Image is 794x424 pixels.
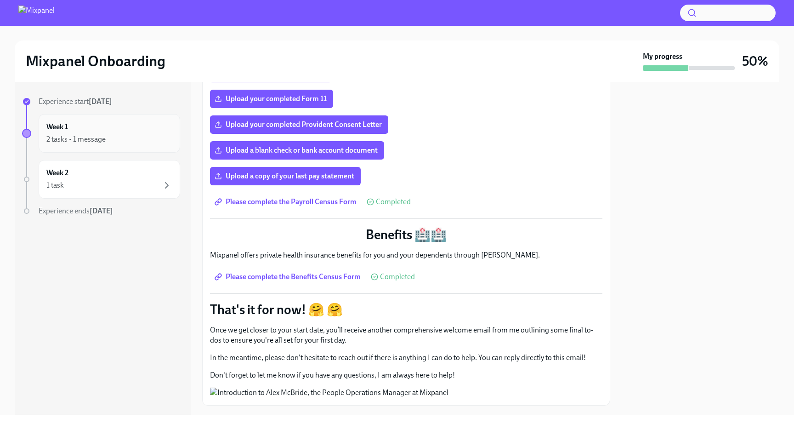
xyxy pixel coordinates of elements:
p: That's it for now! 🤗 🤗 [210,301,602,318]
span: Upload your completed Form 11 [216,94,327,103]
strong: [DATE] [90,206,113,215]
span: Please complete the Benefits Census Form [216,272,361,281]
span: Upload a blank check or bank account document [216,146,378,155]
h3: 50% [742,53,768,69]
label: Upload a blank check or bank account document [210,141,384,160]
p: Mixpanel offers private health insurance benefits for you and your dependents through [PERSON_NAME]. [210,250,602,260]
img: Mixpanel [18,6,55,20]
a: Week 12 tasks • 1 message [22,114,180,153]
h6: Week 2 [46,168,68,178]
a: Week 21 task [22,160,180,199]
div: 1 task [46,180,64,190]
strong: My progress [643,52,682,62]
span: Experience ends [39,206,113,215]
span: Completed [376,198,411,206]
p: In the meantime, please don't hesitate to reach out if there is anything I can do to help. You ca... [210,353,602,363]
label: Upload a copy of your last pay statement [210,167,361,185]
span: Upload a copy of your last pay statement [216,172,354,181]
h6: Week 1 [46,122,68,132]
span: Experience start [39,97,112,106]
span: Please complete the Payroll Census Form [216,197,357,206]
strong: [DATE] [89,97,112,106]
h2: Mixpanel Onboarding [26,52,165,70]
button: Zoom image [210,388,602,398]
div: 2 tasks • 1 message [46,134,106,144]
span: Completed [380,273,415,281]
span: Upload your completed Provident Consent Letter [216,120,382,129]
p: Benefits 🏥🏥 [210,226,602,243]
a: Please complete the Payroll Census Form [210,193,363,211]
label: Upload your completed Form 11 [210,90,333,108]
p: Once we get closer to your start date, you’ll receive another comprehensive welcome email from me... [210,325,602,345]
a: Experience start[DATE] [22,97,180,107]
p: Don't forget to let me know if you have any questions, I am always here to help! [210,370,602,380]
label: Upload your completed Provident Consent Letter [210,115,388,134]
a: Please complete the Benefits Census Form [210,268,367,286]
